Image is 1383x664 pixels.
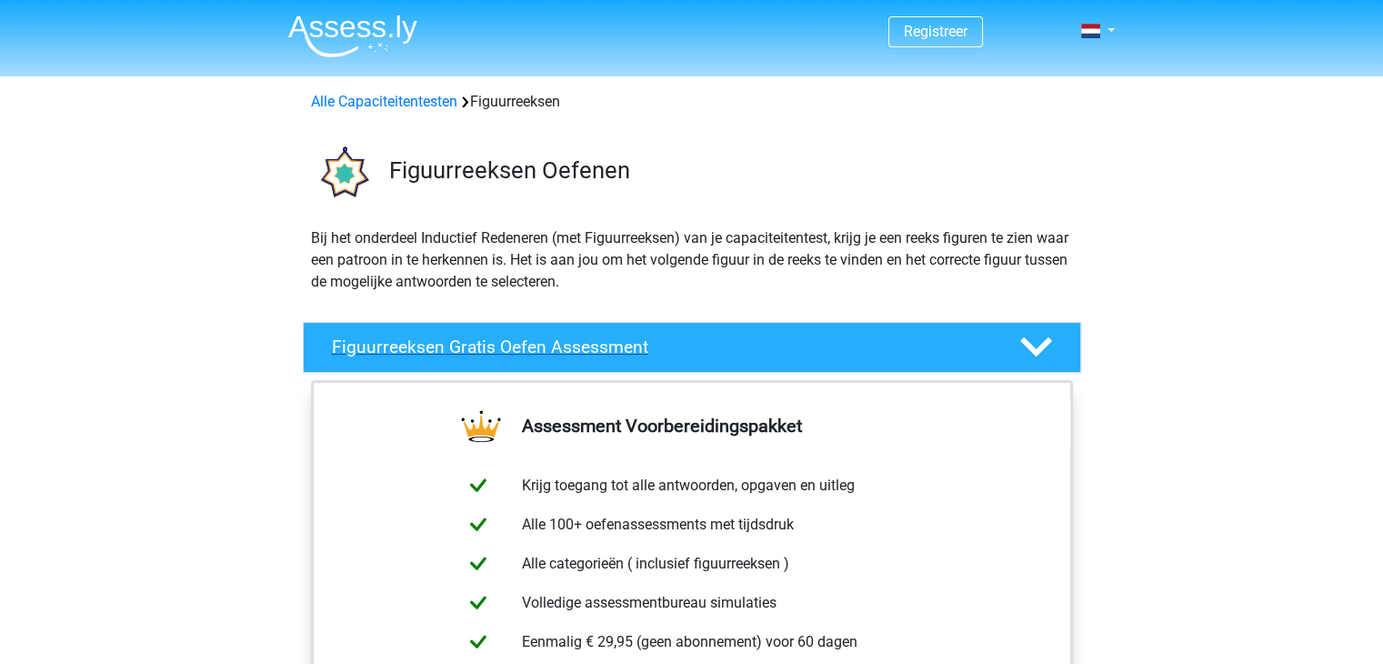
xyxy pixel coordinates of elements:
[311,227,1073,293] p: Bij het onderdeel Inductief Redeneren (met Figuurreeksen) van je capaciteitentest, krijg je een r...
[904,23,967,40] a: Registreer
[389,156,1067,185] h3: Figuurreeksen Oefenen
[296,322,1088,373] a: Figuurreeksen Gratis Oefen Assessment
[304,135,381,212] img: figuurreeksen
[311,93,457,110] a: Alle Capaciteitentesten
[288,15,417,57] img: Assessly
[304,91,1080,113] div: Figuurreeksen
[332,337,990,357] h4: Figuurreeksen Gratis Oefen Assessment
